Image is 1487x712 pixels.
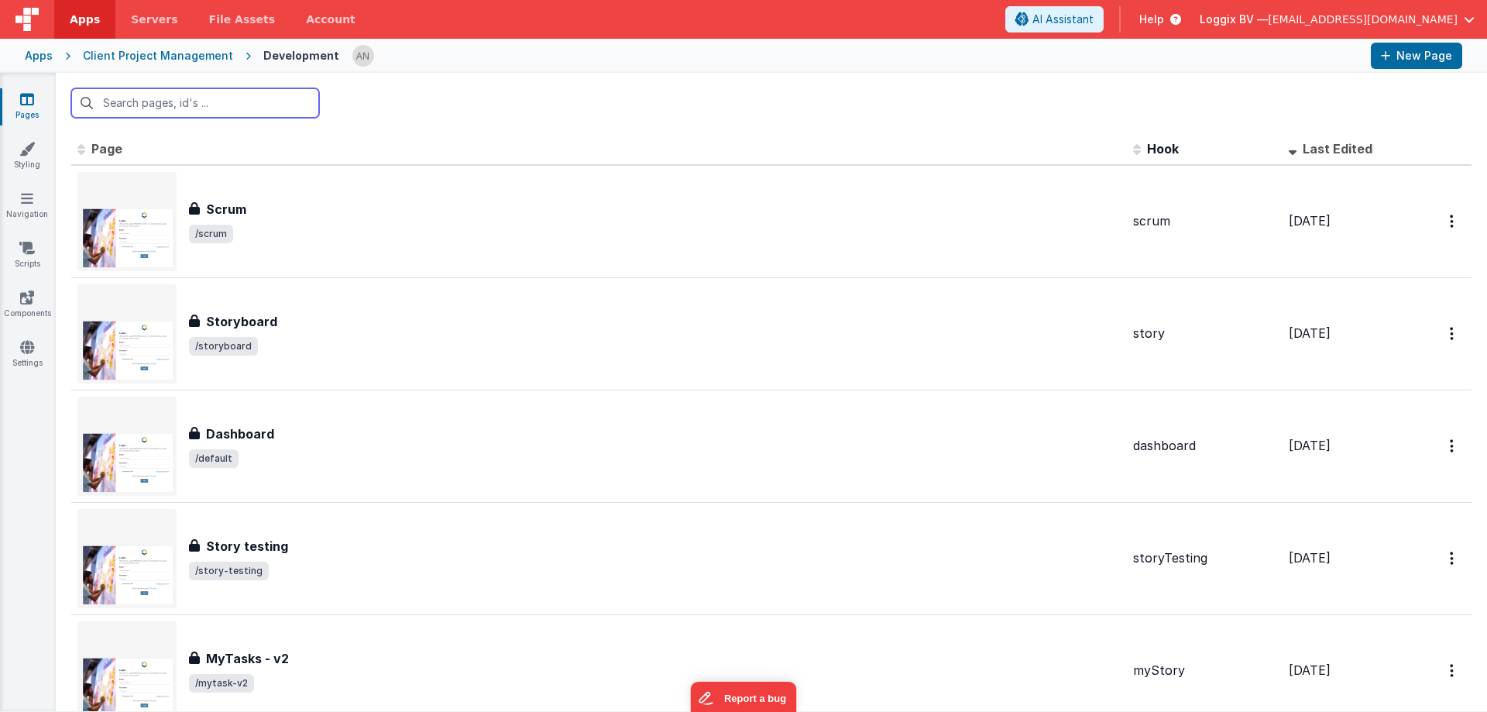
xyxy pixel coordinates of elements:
[1133,325,1276,342] div: story
[70,12,100,27] span: Apps
[131,12,177,27] span: Servers
[206,425,274,443] h3: Dashboard
[1289,662,1331,678] span: [DATE]
[1133,662,1276,679] div: myStory
[1133,437,1276,455] div: dashboard
[1441,542,1465,574] button: Options
[1303,141,1372,157] span: Last Edited
[206,200,246,218] h3: Scrum
[25,48,53,64] div: Apps
[71,88,319,118] input: Search pages, id's ...
[1441,205,1465,237] button: Options
[1268,12,1458,27] span: [EMAIL_ADDRESS][DOMAIN_NAME]
[189,337,258,356] span: /storyboard
[1005,6,1104,33] button: AI Assistant
[1289,325,1331,341] span: [DATE]
[1032,12,1094,27] span: AI Assistant
[83,48,233,64] div: Client Project Management
[1133,549,1276,567] div: storyTesting
[1441,655,1465,686] button: Options
[1289,438,1331,453] span: [DATE]
[189,562,269,580] span: /story-testing
[206,649,289,668] h3: MyTasks - v2
[1133,212,1276,230] div: scrum
[1289,550,1331,566] span: [DATE]
[189,674,254,693] span: /mytask-v2
[1200,12,1475,27] button: Loggix BV — [EMAIL_ADDRESS][DOMAIN_NAME]
[189,225,233,243] span: /scrum
[1139,12,1164,27] span: Help
[1147,141,1179,157] span: Hook
[1441,430,1465,462] button: Options
[263,48,339,64] div: Development
[189,449,239,468] span: /default
[1371,43,1462,69] button: New Page
[1200,12,1268,27] span: Loggix BV —
[1289,213,1331,229] span: [DATE]
[352,45,374,67] img: f1d78738b441ccf0e1fcb79415a71bae
[206,537,288,555] h3: Story testing
[91,141,122,157] span: Page
[1441,318,1465,349] button: Options
[209,12,276,27] span: File Assets
[206,312,277,331] h3: Storyboard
